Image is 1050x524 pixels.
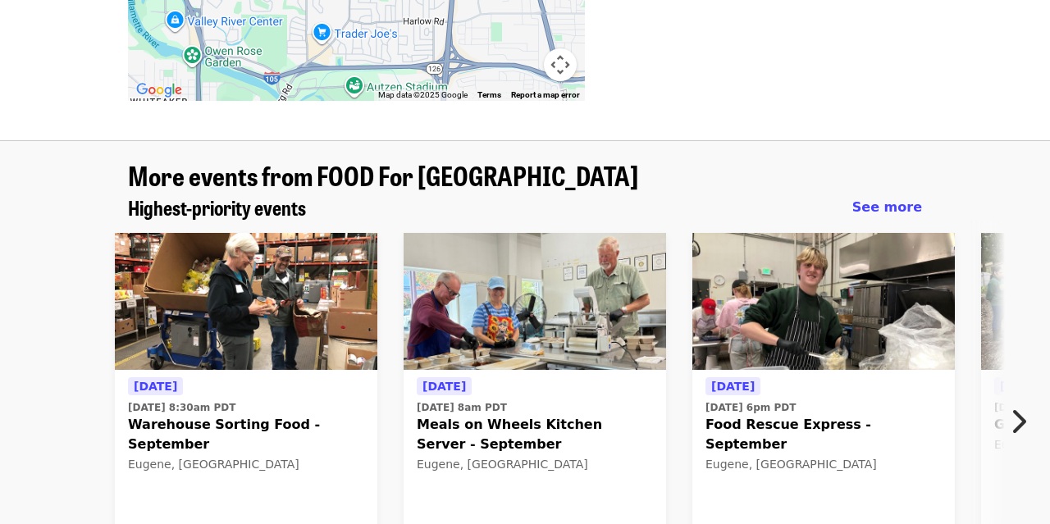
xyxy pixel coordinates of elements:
[422,380,466,393] span: [DATE]
[692,233,955,371] img: Food Rescue Express - September organized by FOOD For Lane County
[128,156,638,194] span: More events from FOOD For [GEOGRAPHIC_DATA]
[705,415,942,454] span: Food Rescue Express - September
[1010,406,1026,437] i: chevron-right icon
[511,90,580,99] a: Report a map error
[115,196,935,220] div: Highest-priority events
[417,458,653,472] div: Eugene, [GEOGRAPHIC_DATA]
[996,399,1050,444] button: Next item
[711,380,755,393] span: [DATE]
[404,233,666,371] img: Meals on Wheels Kitchen Server - September organized by FOOD For Lane County
[134,380,177,393] span: [DATE]
[852,199,922,215] span: See more
[128,458,364,472] div: Eugene, [GEOGRAPHIC_DATA]
[128,400,235,415] time: [DATE] 8:30am PDT
[132,80,186,101] a: Open this area in Google Maps (opens a new window)
[132,80,186,101] img: Google
[128,193,306,221] span: Highest-priority events
[417,400,507,415] time: [DATE] 8am PDT
[128,196,306,220] a: Highest-priority events
[477,90,501,99] a: Terms (opens in new tab)
[115,233,377,371] img: Warehouse Sorting Food - September organized by FOOD For Lane County
[544,48,577,81] button: Map camera controls
[705,458,942,472] div: Eugene, [GEOGRAPHIC_DATA]
[417,415,653,454] span: Meals on Wheels Kitchen Server - September
[852,198,922,217] a: See more
[378,90,468,99] span: Map data ©2025 Google
[705,400,796,415] time: [DATE] 6pm PDT
[128,415,364,454] span: Warehouse Sorting Food - September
